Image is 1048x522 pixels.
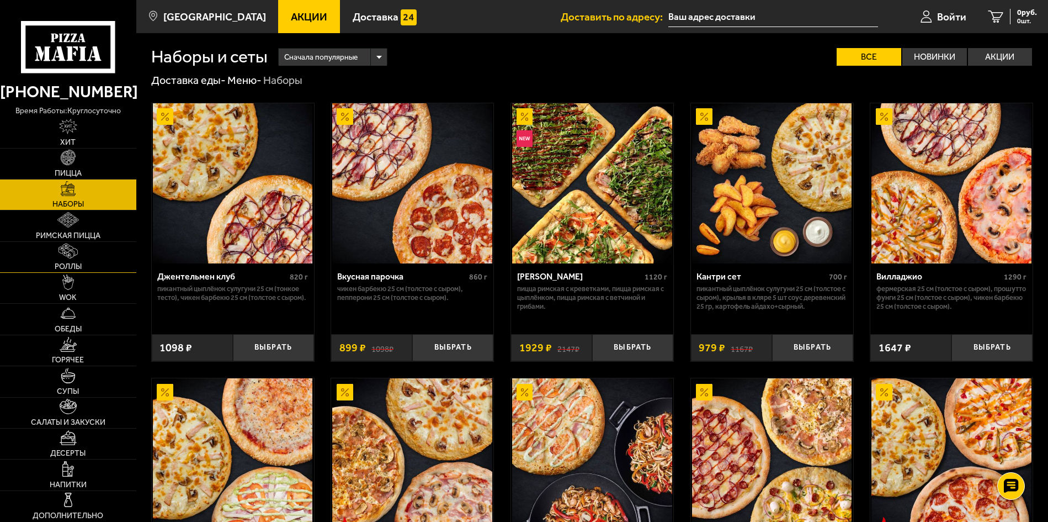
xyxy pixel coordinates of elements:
[50,481,87,489] span: Напитки
[1004,272,1026,282] span: 1290 г
[691,103,853,263] a: АкционныйКантри сет
[227,74,262,87] a: Меню-
[645,272,667,282] span: 1120 г
[517,284,667,310] p: Пицца Римская с креветками, Пицца Римская с цыплёнком, Пицца Римская с ветчиной и грибами.
[876,271,1001,282] div: Вилладжио
[871,103,1031,263] img: Вилладжио
[699,342,725,354] span: 979 ₽
[1017,9,1037,17] span: 0 руб.
[332,103,492,263] img: Вкусная парочка
[829,272,847,282] span: 700 г
[876,384,892,400] img: Акционный
[561,12,668,22] span: Доставить по адресу:
[337,108,353,125] img: Акционный
[55,325,82,333] span: Обеды
[879,342,911,354] span: 1647 ₽
[517,130,533,147] img: Новинка
[36,232,100,240] span: Римская пицца
[57,388,79,396] span: Супы
[153,103,313,263] img: Джентельмен клуб
[151,48,268,66] h1: Наборы и сеты
[1017,18,1037,24] span: 0 шт.
[951,334,1033,361] button: Выбрать
[263,73,302,88] div: Наборы
[157,108,173,125] img: Акционный
[157,271,286,282] div: Джентельмен клуб
[557,342,579,354] s: 2147 ₽
[290,272,308,282] span: 820 г
[60,139,76,146] span: Хит
[52,201,84,208] span: Наборы
[668,7,878,27] input: Ваш адрес доставки
[902,48,967,66] label: Новинки
[163,12,266,22] span: [GEOGRAPHIC_DATA]
[519,342,552,354] span: 1929 ₽
[517,108,533,125] img: Акционный
[772,334,853,361] button: Выбрать
[592,334,673,361] button: Выбрать
[511,103,673,263] a: АкционныйНовинкаМама Миа
[159,342,192,354] span: 1098 ₽
[696,284,847,310] p: Пикантный цыплёнок сулугуни 25 см (толстое с сыром), крылья в кляре 5 шт соус деревенский 25 гр, ...
[59,294,77,302] span: WOK
[412,334,493,361] button: Выбрать
[151,74,226,87] a: Доставка еды-
[233,334,314,361] button: Выбрать
[517,384,533,400] img: Акционный
[876,284,1026,310] p: Фермерская 25 см (толстое с сыром), Прошутто Фунги 25 см (толстое с сыром), Чикен Барбекю 25 см (...
[870,103,1033,263] a: АкционныйВилладжио
[157,384,173,400] img: Акционный
[517,271,642,282] div: [PERSON_NAME]
[52,356,84,364] span: Горячее
[692,103,852,263] img: Кантри сет
[31,419,105,426] span: Салаты и закуски
[401,9,417,26] img: 15daf4d41897b9f0e9f617042186c801.svg
[331,103,493,263] a: АкционныйВкусная парочка
[50,450,86,457] span: Десерты
[876,108,892,125] img: Акционный
[696,384,712,400] img: Акционный
[696,271,826,282] div: Кантри сет
[55,170,82,177] span: Пицца
[337,271,466,282] div: Вкусная парочка
[696,108,712,125] img: Акционный
[337,384,353,400] img: Акционный
[337,284,487,302] p: Чикен Барбекю 25 см (толстое с сыром), Пепперони 25 см (толстое с сыром).
[284,47,358,68] span: Сначала популярные
[512,103,672,263] img: Мама Миа
[469,272,487,282] span: 860 г
[291,12,327,22] span: Акции
[371,342,393,354] s: 1098 ₽
[339,342,366,354] span: 899 ₽
[152,103,314,263] a: АкционныйДжентельмен клуб
[33,512,103,520] span: Дополнительно
[157,284,307,302] p: Пикантный цыплёнок сулугуни 25 см (тонкое тесто), Чикен Барбекю 25 см (толстое с сыром).
[837,48,901,66] label: Все
[937,12,966,22] span: Войти
[55,263,82,271] span: Роллы
[968,48,1033,66] label: Акции
[731,342,753,354] s: 1167 ₽
[353,12,398,22] span: Доставка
